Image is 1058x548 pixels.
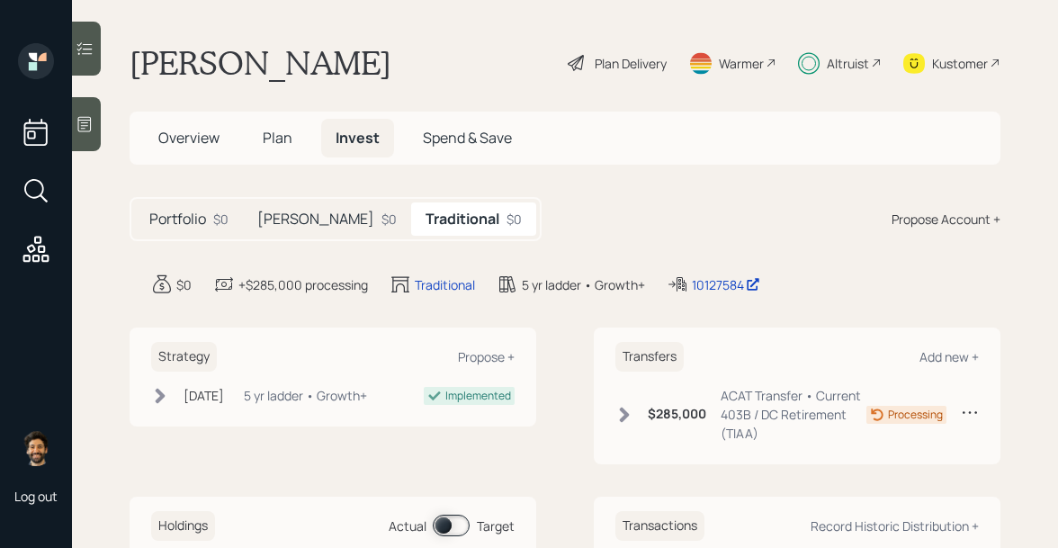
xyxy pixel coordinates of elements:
[932,54,988,73] div: Kustomer
[151,342,217,372] h6: Strategy
[919,348,979,365] div: Add new +
[648,407,706,422] h6: $285,000
[692,275,760,294] div: 10127584
[213,210,229,229] div: $0
[130,43,391,83] h1: [PERSON_NAME]
[595,54,667,73] div: Plan Delivery
[426,211,499,228] h5: Traditional
[158,128,220,148] span: Overview
[477,517,515,535] div: Target
[719,54,764,73] div: Warmer
[149,211,206,228] h5: Portfolio
[257,211,374,228] h5: [PERSON_NAME]
[423,128,512,148] span: Spend & Save
[389,517,426,535] div: Actual
[721,386,866,443] div: ACAT Transfer • Current 403B / DC Retirement (TIAA)
[827,54,869,73] div: Altruist
[445,388,511,404] div: Implemented
[238,275,368,294] div: +$285,000 processing
[458,348,515,365] div: Propose +
[18,430,54,466] img: eric-schwartz-headshot.png
[244,386,367,405] div: 5 yr ladder • Growth+
[415,275,475,294] div: Traditional
[176,275,192,294] div: $0
[615,511,704,541] h6: Transactions
[184,386,224,405] div: [DATE]
[615,342,684,372] h6: Transfers
[151,511,215,541] h6: Holdings
[522,275,645,294] div: 5 yr ladder • Growth+
[811,517,979,535] div: Record Historic Distribution +
[263,128,292,148] span: Plan
[336,128,380,148] span: Invest
[381,210,397,229] div: $0
[892,210,1000,229] div: Propose Account +
[507,210,522,229] div: $0
[14,488,58,505] div: Log out
[888,407,943,423] div: Processing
